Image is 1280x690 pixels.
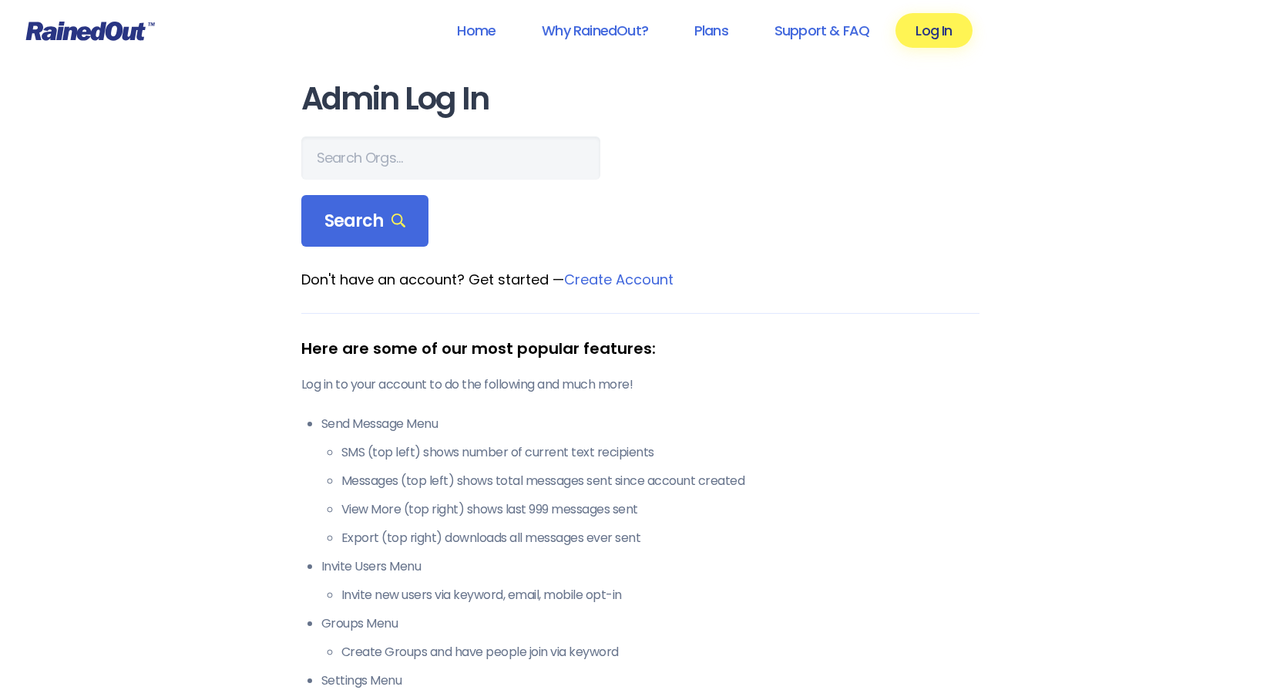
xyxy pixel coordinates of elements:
[341,643,979,661] li: Create Groups and have people join via keyword
[341,443,979,462] li: SMS (top left) shows number of current text recipients
[301,375,979,394] p: Log in to your account to do the following and much more!
[564,270,674,289] a: Create Account
[301,195,429,247] div: Search
[674,13,748,48] a: Plans
[754,13,889,48] a: Support & FAQ
[321,415,979,547] li: Send Message Menu
[341,472,979,490] li: Messages (top left) shows total messages sent since account created
[321,557,979,604] li: Invite Users Menu
[522,13,668,48] a: Why RainedOut?
[895,13,972,48] a: Log In
[301,337,979,360] div: Here are some of our most popular features:
[321,614,979,661] li: Groups Menu
[341,500,979,519] li: View More (top right) shows last 999 messages sent
[341,586,979,604] li: Invite new users via keyword, email, mobile opt-in
[301,136,600,180] input: Search Orgs…
[324,210,406,232] span: Search
[301,82,979,116] h1: Admin Log In
[341,529,979,547] li: Export (top right) downloads all messages ever sent
[437,13,516,48] a: Home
